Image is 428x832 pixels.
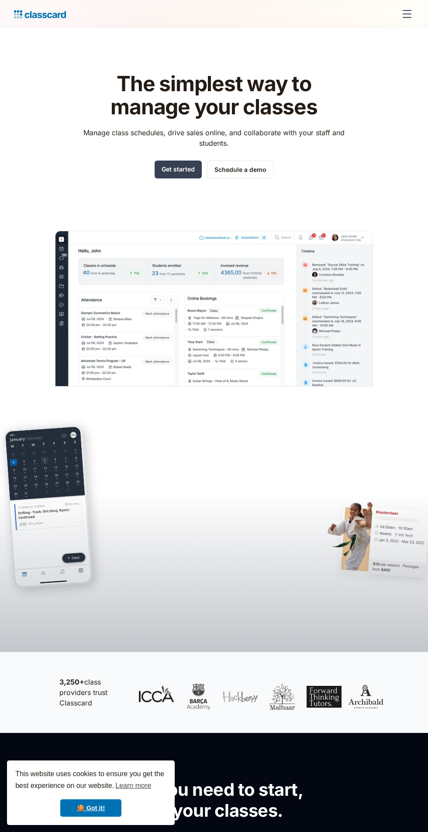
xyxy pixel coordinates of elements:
[59,677,130,708] p: class providers trust Classcard
[207,161,274,178] a: Schedule a demo
[15,769,166,792] span: This website uses cookies to ensure you get the best experience on our website.
[59,678,84,686] strong: 3,250+
[397,3,414,24] div: menu
[76,127,353,148] p: Manage class schedules, drive sales online, and collaborate with your staff and students.
[55,779,332,821] h2: All the tools you need to start, run, and grow your classes.
[76,72,353,119] h1: The simplest way to manage your classes
[155,161,202,178] a: Get started
[14,8,66,20] a: home
[114,779,152,792] a: learn more about cookies
[60,799,121,817] a: dismiss cookie message
[7,760,175,825] div: cookieconsent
